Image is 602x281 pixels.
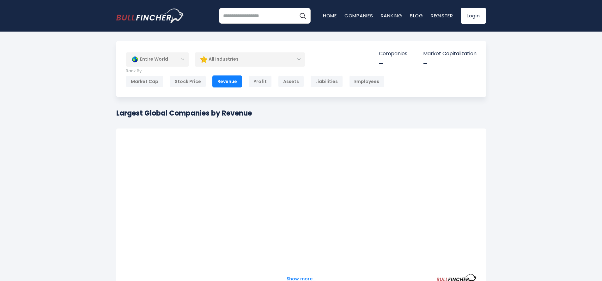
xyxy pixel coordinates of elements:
[344,12,373,19] a: Companies
[116,9,184,23] img: bullfincher logo
[323,12,337,19] a: Home
[212,75,242,87] div: Revenue
[379,59,407,69] div: -
[310,75,343,87] div: Liabilities
[170,75,206,87] div: Stock Price
[195,52,305,67] div: All Industries
[381,12,402,19] a: Ranking
[379,51,407,57] p: Companies
[423,51,477,57] p: Market Capitalization
[116,9,184,23] a: Go to homepage
[410,12,423,19] a: Blog
[295,8,311,24] button: Search
[248,75,272,87] div: Profit
[126,52,189,67] div: Entire World
[126,69,384,74] p: Rank By
[278,75,304,87] div: Assets
[461,8,486,24] a: Login
[423,59,477,69] div: -
[126,75,163,87] div: Market Cap
[349,75,384,87] div: Employees
[116,108,252,118] h1: Largest Global Companies by Revenue
[431,12,453,19] a: Register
